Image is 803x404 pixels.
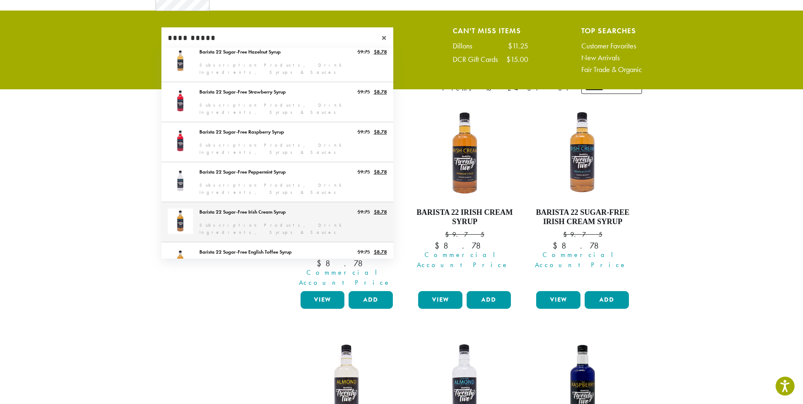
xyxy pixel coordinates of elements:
h4: Barista 22 Irish Cream Syrup [416,208,513,226]
span: × [381,33,393,43]
span: Commercial Account Price [413,250,513,270]
bdi: 8.78 [435,240,494,251]
div: Dillons [453,42,481,50]
bdi: 9.75 [445,230,484,239]
img: SF-IRISH-CREAM-300x300.png [534,104,631,201]
a: View [536,291,580,309]
bdi: 8.78 [317,258,376,269]
a: Customer Favorites [581,42,642,50]
bdi: 8.78 [553,240,612,251]
a: View [301,291,345,309]
a: Barista 22 Sugar-Free Irish Cream Syrup $9.75 Commercial Account Price [534,104,631,288]
a: Barista 22 Irish Cream Syrup $9.75 Commercial Account Price [416,104,513,288]
span: Commercial Account Price [295,268,395,288]
span: $ [553,240,561,251]
a: Fair Trade & Organic [581,66,642,73]
span: $ [317,258,325,269]
a: View [418,291,462,309]
a: New Arrivals [581,54,642,62]
span: $ [435,240,443,251]
button: Add [349,291,393,309]
button: Add [585,291,629,309]
span: $ [563,230,570,239]
bdi: 9.75 [563,230,602,239]
div: $11.25 [508,42,528,50]
h4: Top Searches [581,27,642,34]
h4: Barista 22 Sugar-Free Irish Cream Syrup [534,208,631,226]
span: Commercial Account Price [531,250,631,270]
img: IRISH-CREAM-300x300.png [416,104,513,201]
h4: Can't Miss Items [453,27,528,34]
span: $ [445,230,452,239]
div: DCR Gift Cards [453,56,506,63]
div: $15.00 [506,56,528,63]
button: Add [467,291,511,309]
